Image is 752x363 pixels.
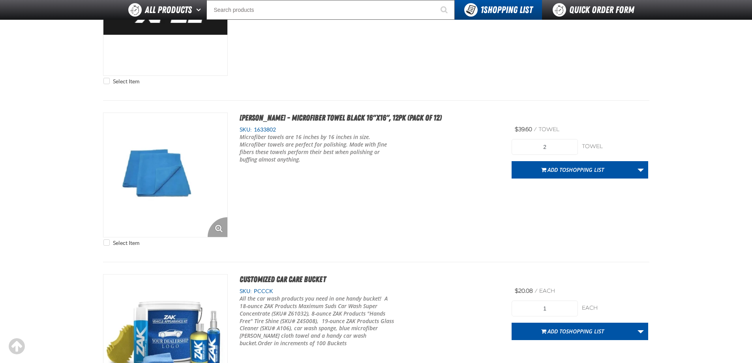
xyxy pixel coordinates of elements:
a: More Actions [633,323,648,340]
div: each [582,305,648,312]
span: $39.60 [515,126,532,133]
p: Microfiber towels are 16 inches by 16 inches in size. Microfiber towels are perfect for polishing... [240,134,396,164]
button: Add toShopping List [512,323,634,340]
div: Scroll to the top [8,338,25,355]
span: Add to [548,166,604,173]
span: Shopping List [480,4,533,15]
span: All Products [145,3,192,17]
strong: 1 [480,4,484,15]
input: Select Item [103,239,110,246]
span: / [534,288,538,294]
span: Shopping List [566,327,604,335]
span: $20.08 [515,288,533,294]
a: [PERSON_NAME] - Microfiber Towel Black 16"x16", 12pk (Pack of 12) [240,113,442,122]
span: PCCCK [252,288,273,294]
label: Select Item [103,78,139,85]
div: towel [582,143,648,150]
span: Add to [548,327,604,335]
input: Product Quantity [512,301,578,316]
span: / [534,126,537,133]
span: Shopping List [566,166,604,173]
label: Select Item [103,239,139,247]
span: 1633802 [252,126,276,133]
input: Product Quantity [512,139,578,155]
img: S.M. Arnold - Microfiber Towel Black 16"x16", 12pk (Pack of 12) [103,113,227,237]
input: Select Item [103,78,110,84]
span: Order in increments of 100 Buckets [258,339,347,347]
div: SKU: [240,288,500,295]
span: each [539,288,555,294]
div: SKU: [240,126,500,134]
button: Add toShopping List [512,161,634,179]
p: All the car wash products you need in one handy bucket! A 18-ounce ZAK Products Maximum Suds Car ... [240,295,396,347]
button: Enlarge Product Image. Opens a popup [208,217,227,237]
a: Customized Car Care Bucket [240,275,326,284]
span: towel [538,126,559,133]
a: More Actions [633,161,648,179]
: View Details of the S.M. Arnold - Microfiber Towel Black 16"x16", 12pk (Pack of 12) [103,113,227,237]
